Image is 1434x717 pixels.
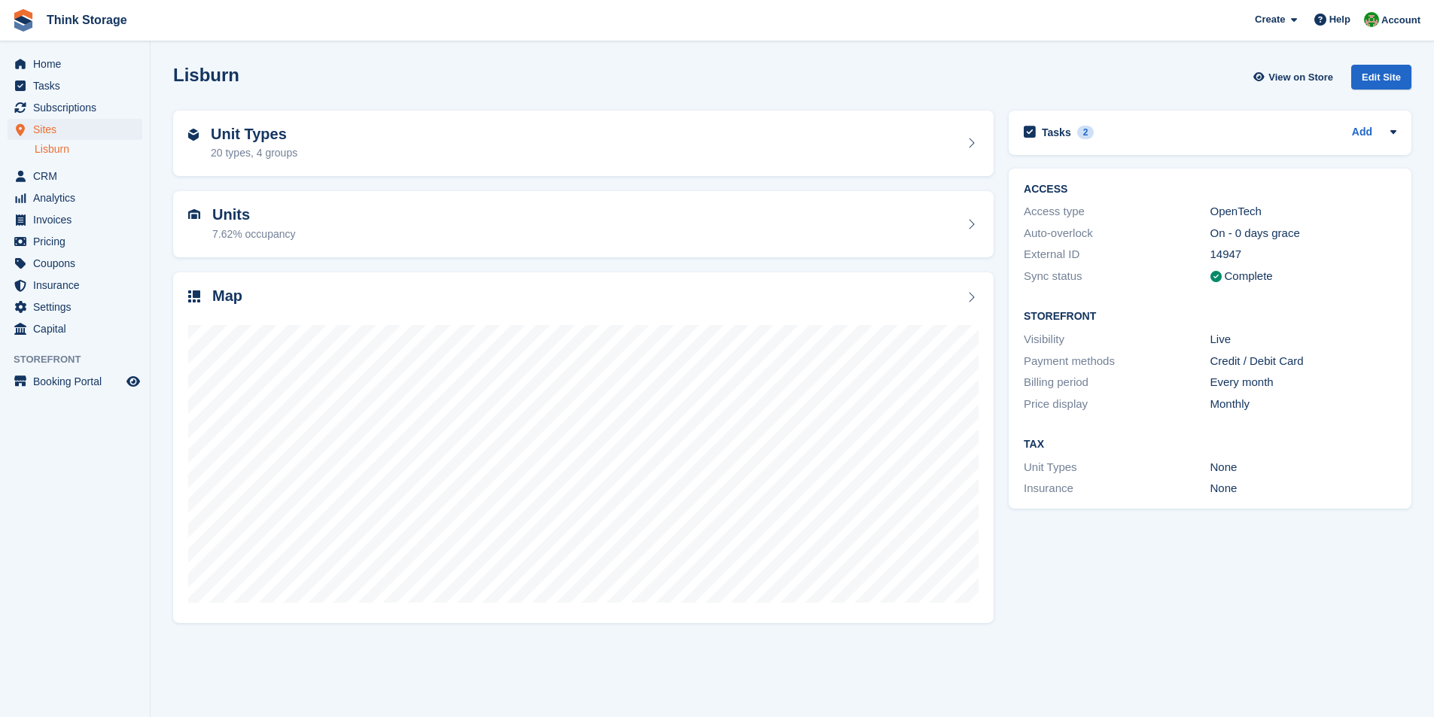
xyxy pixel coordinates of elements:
[1024,459,1210,476] div: Unit Types
[1251,65,1339,90] a: View on Store
[1024,480,1210,497] div: Insurance
[14,352,150,367] span: Storefront
[33,53,123,74] span: Home
[8,53,142,74] a: menu
[8,296,142,317] a: menu
[8,209,142,230] a: menu
[33,231,123,252] span: Pricing
[33,187,123,208] span: Analytics
[1351,65,1411,96] a: Edit Site
[211,126,297,143] h2: Unit Types
[212,226,296,242] div: 7.62% occupancy
[8,253,142,274] a: menu
[33,275,123,296] span: Insurance
[1364,12,1379,27] img: Sarah Mackie
[1024,225,1210,242] div: Auto-overlock
[1210,353,1396,370] div: Credit / Debit Card
[33,253,123,274] span: Coupons
[1210,225,1396,242] div: On - 0 days grace
[1210,374,1396,391] div: Every month
[173,111,994,177] a: Unit Types 20 types, 4 groups
[1210,459,1396,476] div: None
[173,191,994,257] a: Units 7.62% occupancy
[8,166,142,187] a: menu
[1210,480,1396,497] div: None
[8,275,142,296] a: menu
[1024,374,1210,391] div: Billing period
[1210,203,1396,220] div: OpenTech
[1210,246,1396,263] div: 14947
[35,142,142,156] a: Lisburn
[1351,65,1411,90] div: Edit Site
[211,145,297,161] div: 20 types, 4 groups
[8,231,142,252] a: menu
[1210,396,1396,413] div: Monthly
[188,129,199,141] img: unit-type-icn-2b2737a686de81e16bb02015468b77c625bbabd49415b5ef34ead5e3b44a266d.svg
[1329,12,1350,27] span: Help
[1077,126,1095,139] div: 2
[33,371,123,392] span: Booking Portal
[1225,268,1273,285] div: Complete
[173,272,994,624] a: Map
[188,290,200,302] img: map-icn-33ee37083ee616e46c38cad1a60f524a97daa1e2b2c8c0bc3eb3415660979fc1.svg
[33,318,123,339] span: Capital
[8,318,142,339] a: menu
[1024,439,1396,451] h2: Tax
[8,187,142,208] a: menu
[1042,126,1071,139] h2: Tasks
[1024,331,1210,348] div: Visibility
[33,209,123,230] span: Invoices
[33,296,123,317] span: Settings
[1255,12,1285,27] span: Create
[33,75,123,96] span: Tasks
[1024,396,1210,413] div: Price display
[1268,70,1333,85] span: View on Store
[212,206,296,223] h2: Units
[124,372,142,390] a: Preview store
[1024,184,1396,196] h2: ACCESS
[33,166,123,187] span: CRM
[33,119,123,140] span: Sites
[1381,13,1420,28] span: Account
[33,97,123,118] span: Subscriptions
[1210,331,1396,348] div: Live
[8,75,142,96] a: menu
[41,8,133,32] a: Think Storage
[1024,203,1210,220] div: Access type
[8,97,142,118] a: menu
[188,209,200,220] img: unit-icn-7be61d7bf1b0ce9d3e12c5938cc71ed9869f7b940bace4675aadf7bd6d80202e.svg
[1024,353,1210,370] div: Payment methods
[1352,124,1372,141] a: Add
[1024,311,1396,323] h2: Storefront
[1024,268,1210,285] div: Sync status
[8,119,142,140] a: menu
[212,287,242,305] h2: Map
[8,371,142,392] a: menu
[12,9,35,32] img: stora-icon-8386f47178a22dfd0bd8f6a31ec36ba5ce8667c1dd55bd0f319d3a0aa187defe.svg
[173,65,239,85] h2: Lisburn
[1024,246,1210,263] div: External ID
